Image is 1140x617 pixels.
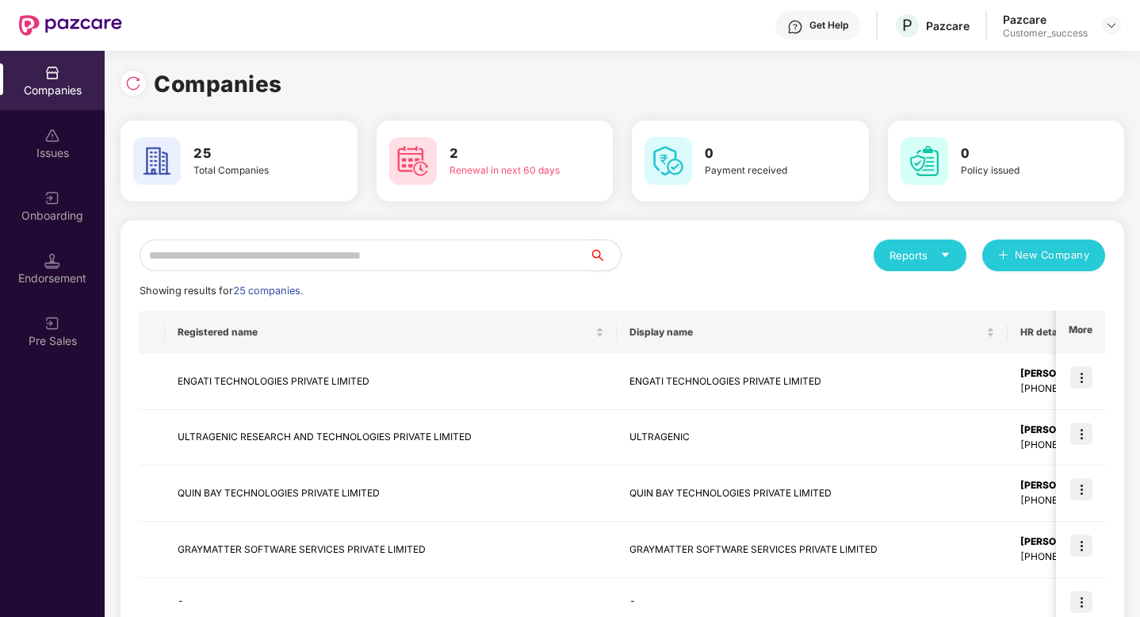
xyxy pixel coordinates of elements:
[449,144,568,164] h3: 2
[44,190,60,206] img: svg+xml;base64,PHN2ZyB3aWR0aD0iMjAiIGhlaWdodD0iMjAiIHZpZXdCb3g9IjAgMCAyMCAyMCIgZmlsbD0ibm9uZSIgeG...
[233,285,303,297] span: 25 companies.
[629,326,983,339] span: Display name
[1008,311,1133,354] th: HR details
[705,163,823,178] div: Payment received
[389,137,437,185] img: svg+xml;base64,PHN2ZyB4bWxucz0iaHR0cDovL3d3dy53My5vcmcvMjAwMC9zdmciIHdpZHRoPSI2MCIgaGVpZ2h0PSI2MC...
[617,466,1008,522] td: QUIN BAY TECHNOLOGIES PRIVATE LIMITED
[926,18,970,33] div: Pazcare
[449,163,568,178] div: Renewal in next 60 days
[940,250,951,260] span: caret-down
[1070,423,1092,445] img: icon
[193,144,312,164] h3: 25
[140,285,303,297] span: Showing results for
[1003,27,1088,40] div: Customer_success
[705,144,823,164] h3: 0
[1020,478,1120,493] div: [PERSON_NAME] Tk
[645,137,692,185] img: svg+xml;base64,PHN2ZyB4bWxucz0iaHR0cDovL3d3dy53My5vcmcvMjAwMC9zdmciIHdpZHRoPSI2MCIgaGVpZ2h0PSI2MC...
[617,410,1008,466] td: ULTRAGENIC
[617,311,1008,354] th: Display name
[133,137,181,185] img: svg+xml;base64,PHN2ZyB4bWxucz0iaHR0cDovL3d3dy53My5vcmcvMjAwMC9zdmciIHdpZHRoPSI2MCIgaGVpZ2h0PSI2MC...
[165,354,617,410] td: ENGATI TECHNOLOGIES PRIVATE LIMITED
[125,75,141,91] img: svg+xml;base64,PHN2ZyBpZD0iUmVsb2FkLTMyeDMyIiB4bWxucz0iaHR0cDovL3d3dy53My5vcmcvMjAwMC9zdmciIHdpZH...
[1020,381,1120,397] div: [PHONE_NUMBER]
[1020,423,1120,438] div: [PERSON_NAME]
[1015,247,1090,263] span: New Company
[1020,438,1120,453] div: [PHONE_NUMBER]
[165,522,617,578] td: GRAYMATTER SOFTWARE SERVICES PRIVATE LIMITED
[1020,493,1120,508] div: [PHONE_NUMBER]
[1003,12,1088,27] div: Pazcare
[44,253,60,269] img: svg+xml;base64,PHN2ZyB3aWR0aD0iMTQuNSIgaGVpZ2h0PSIxNC41IiB2aWV3Qm94PSIwIDAgMTYgMTYiIGZpbGw9Im5vbm...
[982,240,1105,271] button: plusNew Company
[787,19,803,35] img: svg+xml;base64,PHN2ZyBpZD0iSGVscC0zMngzMiIgeG1sbnM9Imh0dHA6Ly93d3cudzMub3JnLzIwMDAvc3ZnIiB3aWR0aD...
[617,354,1008,410] td: ENGATI TECHNOLOGIES PRIVATE LIMITED
[617,522,1008,578] td: GRAYMATTER SOFTWARE SERVICES PRIVATE LIMITED
[902,16,912,35] span: P
[809,19,848,32] div: Get Help
[165,466,617,522] td: QUIN BAY TECHNOLOGIES PRIVATE LIMITED
[901,137,948,185] img: svg+xml;base64,PHN2ZyB4bWxucz0iaHR0cDovL3d3dy53My5vcmcvMjAwMC9zdmciIHdpZHRoPSI2MCIgaGVpZ2h0PSI2MC...
[19,15,122,36] img: New Pazcare Logo
[961,144,1079,164] h3: 0
[165,410,617,466] td: ULTRAGENIC RESEARCH AND TECHNOLOGIES PRIVATE LIMITED
[588,249,621,262] span: search
[998,250,1008,263] span: plus
[1070,366,1092,389] img: icon
[1020,550,1120,565] div: [PHONE_NUMBER]
[1020,366,1120,381] div: [PERSON_NAME]
[154,67,282,102] h1: Companies
[588,240,622,271] button: search
[193,163,312,178] div: Total Companies
[1070,591,1092,613] img: icon
[889,247,951,263] div: Reports
[1056,311,1105,354] th: More
[1070,535,1092,557] img: icon
[178,326,592,339] span: Registered name
[1070,478,1092,500] img: icon
[1105,19,1118,32] img: svg+xml;base64,PHN2ZyBpZD0iRHJvcGRvd24tMzJ4MzIiIHhtbG5zPSJodHRwOi8vd3d3LnczLm9yZy8yMDAwL3N2ZyIgd2...
[44,128,60,144] img: svg+xml;base64,PHN2ZyBpZD0iSXNzdWVzX2Rpc2FibGVkIiB4bWxucz0iaHR0cDovL3d3dy53My5vcmcvMjAwMC9zdmciIH...
[44,316,60,331] img: svg+xml;base64,PHN2ZyB3aWR0aD0iMjAiIGhlaWdodD0iMjAiIHZpZXdCb3g9IjAgMCAyMCAyMCIgZmlsbD0ibm9uZSIgeG...
[44,65,60,81] img: svg+xml;base64,PHN2ZyBpZD0iQ29tcGFuaWVzIiB4bWxucz0iaHR0cDovL3d3dy53My5vcmcvMjAwMC9zdmciIHdpZHRoPS...
[1020,535,1120,550] div: [PERSON_NAME]
[165,311,617,354] th: Registered name
[961,163,1079,178] div: Policy issued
